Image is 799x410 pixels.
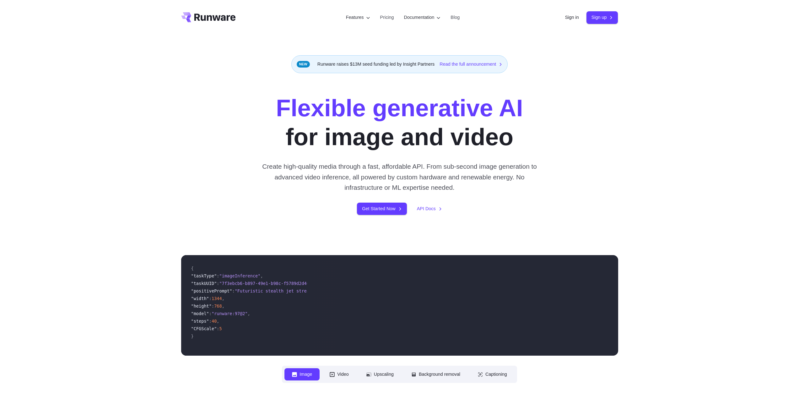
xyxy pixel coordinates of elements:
[191,303,212,309] span: "height"
[217,281,219,286] span: :
[586,11,618,24] a: Sign up
[209,319,212,324] span: :
[219,326,222,331] span: 5
[209,311,212,316] span: :
[191,288,232,293] span: "positivePrompt"
[212,296,222,301] span: 1344
[417,205,442,212] a: API Docs
[346,14,370,21] label: Features
[359,368,401,380] button: Upscaling
[222,296,224,301] span: ,
[276,93,523,151] h1: for image and video
[284,368,320,380] button: Image
[565,14,579,21] a: Sign in
[260,273,263,278] span: ,
[291,55,508,73] div: Runware raises $13M seed funding led by Insight Partners
[191,334,194,339] span: }
[380,14,394,21] a: Pricing
[209,296,212,301] span: :
[451,14,460,21] a: Blog
[212,311,248,316] span: "runware:97@2"
[276,94,523,121] strong: Flexible generative AI
[322,368,356,380] button: Video
[470,368,515,380] button: Captioning
[191,296,209,301] span: "width"
[232,288,235,293] span: :
[217,273,219,278] span: :
[212,303,214,309] span: :
[404,368,468,380] button: Background removal
[222,303,224,309] span: ,
[191,311,209,316] span: "model"
[212,319,217,324] span: 40
[357,203,407,215] a: Get Started Now
[235,288,469,293] span: "Futuristic stealth jet streaking through a neon-lit cityscape with glowing purple exhaust"
[181,12,236,22] a: Go to /
[219,273,261,278] span: "imageInference"
[217,326,219,331] span: :
[404,14,441,21] label: Documentation
[217,319,219,324] span: ,
[248,311,250,316] span: ,
[191,319,209,324] span: "steps"
[440,61,502,68] a: Read the full announcement
[191,326,217,331] span: "CFGScale"
[260,161,539,193] p: Create high-quality media through a fast, affordable API. From sub-second image generation to adv...
[191,266,194,271] span: {
[219,281,317,286] span: "7f3ebcb6-b897-49e1-b98c-f5789d2d40d7"
[191,281,217,286] span: "taskUUID"
[191,273,217,278] span: "taskType"
[214,303,222,309] span: 768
